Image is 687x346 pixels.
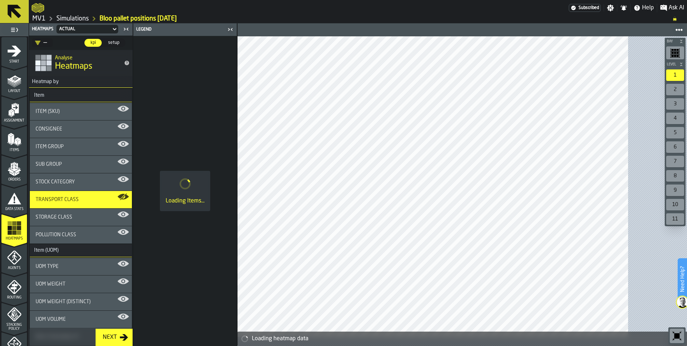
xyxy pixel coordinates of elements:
[100,15,177,23] a: link-to-/wh/i/3ccf57d1-1e0c-4a81-a3bb-c2011c5f0d50/simulations/7649a521-ee9f-43c2-a965-0a15b8dfd6fd
[665,38,686,45] button: button-
[36,299,126,305] div: Title
[36,281,126,287] div: Title
[239,330,280,345] a: logo-header
[30,258,132,275] div: stat-UOM Type
[117,103,129,114] label: button-toggle-Show on Map
[1,243,27,272] li: menu Agents
[666,84,684,95] div: 2
[678,259,686,299] label: Need Help?
[1,296,27,300] span: Routing
[36,144,126,150] div: Title
[102,38,125,47] label: button-switch-multi-setup
[30,191,132,208] div: stat-Transport Class
[36,197,126,202] div: Title
[1,37,27,66] li: menu Start
[30,311,132,328] div: stat-UOM Volume
[36,161,62,167] span: Sub Group
[36,109,126,114] div: Title
[1,178,27,182] span: Orders
[36,126,126,132] div: Title
[135,27,225,32] div: Legend
[36,161,126,167] div: Title
[617,4,630,12] label: button-toggle-Notifications
[1,207,27,211] span: Data Stats
[665,126,686,140] div: button-toolbar-undefined
[225,25,235,34] label: button-toggle-Close me
[100,333,120,342] div: Next
[35,38,47,47] div: DropdownMenuValue-
[666,156,684,167] div: 7
[666,113,684,124] div: 4
[30,173,132,191] div: stat-Stock Category
[36,126,62,132] span: Consignee
[30,293,132,310] div: stat-UOM Weight (Distinct)
[30,209,132,226] div: stat-Storage Class
[87,40,99,46] span: kpi
[133,23,237,36] header: Legend
[666,69,684,81] div: 1
[36,232,126,238] div: Title
[36,281,65,287] span: UOM Weight
[36,109,60,114] span: Item (SKU)
[665,63,678,67] span: Level
[30,120,132,138] div: stat-Consignee
[36,317,126,322] div: Title
[666,98,684,110] div: 3
[117,276,129,287] label: button-toggle-Show on Map
[117,328,129,340] label: button-toggle-Show on Map
[36,197,79,202] span: Transport Class
[657,4,687,12] label: button-toggle-Ask AI
[55,61,92,72] span: Heatmaps
[30,103,132,120] div: stat-Item (SKU)
[59,27,108,32] div: DropdownMenuValue-1bd6516f-de5e-4e05-b0ff-772c0df96404
[84,39,102,47] div: thumb
[666,127,684,138] div: 5
[665,82,686,97] div: button-toolbar-undefined
[1,60,27,64] span: Start
[1,185,27,213] li: menu Data Stats
[30,92,49,98] div: Item
[32,15,46,23] a: link-to-/wh/i/3ccf57d1-1e0c-4a81-a3bb-c2011c5f0d50
[30,247,63,253] div: Item (UOM)
[105,40,122,46] span: setup
[1,266,27,270] span: Agents
[36,264,126,269] div: Title
[117,258,129,269] label: button-toggle-Show on Map
[30,156,132,173] div: stat-Sub Group
[1,96,27,125] li: menu Assignment
[666,170,684,182] div: 8
[665,169,686,183] div: button-toolbar-undefined
[29,50,133,76] div: title-Heatmaps
[669,4,684,12] span: Ask AI
[631,4,657,12] label: button-toggle-Help
[36,214,72,220] span: Storage Class
[29,76,133,88] h3: title-section-Heatmap by
[1,155,27,184] li: menu Orders
[166,197,204,205] div: Loading Items...
[30,328,132,346] div: stat-Max Stackability
[668,327,686,345] div: button-toolbar-undefined
[238,332,687,346] div: alert-Loading heatmap data
[36,144,64,150] span: Item Group
[36,317,66,322] span: UOM Volume
[55,25,120,33] div: DropdownMenuValue-1bd6516f-de5e-4e05-b0ff-772c0df96404
[56,15,89,23] a: link-to-/wh/i/3ccf57d1-1e0c-4a81-a3bb-c2011c5f0d50
[36,264,59,269] span: UOM Type
[32,27,54,32] span: Heatmaps
[666,141,684,153] div: 6
[117,156,129,167] label: button-toggle-Show on Map
[30,138,132,155] div: stat-Item Group
[1,273,27,302] li: menu Routing
[117,226,129,238] label: button-toggle-Show on Map
[36,214,126,220] div: Title
[32,1,44,14] a: logo-header
[30,89,132,102] h3: title-section-Item
[665,154,686,169] div: button-toolbar-undefined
